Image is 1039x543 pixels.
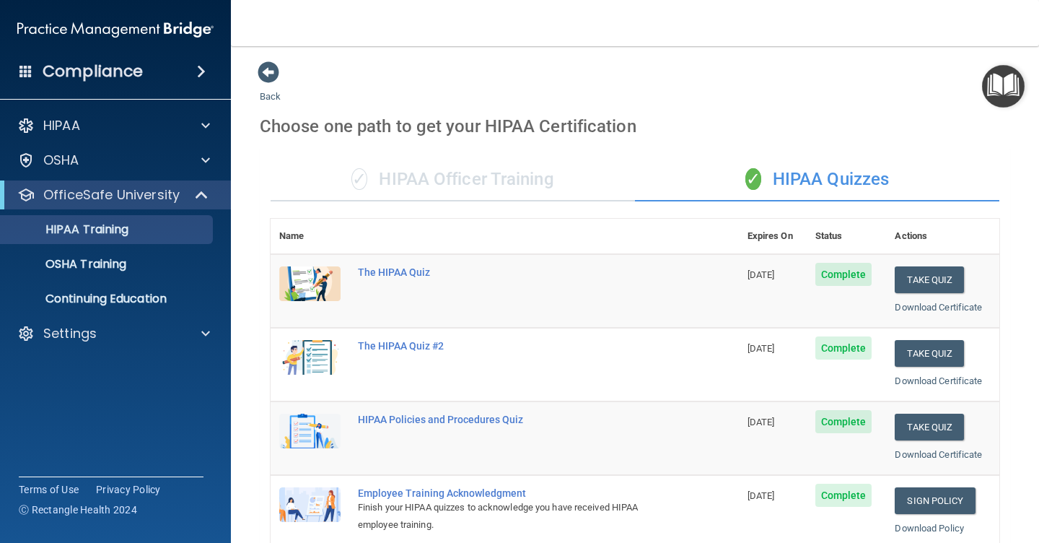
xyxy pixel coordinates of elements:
[748,417,775,427] span: [DATE]
[43,325,97,342] p: Settings
[358,414,667,425] div: HIPAA Policies and Procedures Quiz
[748,490,775,501] span: [DATE]
[17,325,210,342] a: Settings
[43,61,143,82] h4: Compliance
[982,65,1025,108] button: Open Resource Center
[886,219,999,254] th: Actions
[358,487,667,499] div: Employee Training Acknowledgment
[96,482,161,497] a: Privacy Policy
[43,117,80,134] p: HIPAA
[9,222,128,237] p: HIPAA Training
[745,168,761,190] span: ✓
[635,158,999,201] div: HIPAA Quizzes
[17,152,210,169] a: OSHA
[815,410,872,433] span: Complete
[351,168,367,190] span: ✓
[19,503,137,517] span: Ⓒ Rectangle Health 2024
[271,219,349,254] th: Name
[748,343,775,354] span: [DATE]
[271,158,635,201] div: HIPAA Officer Training
[358,499,667,534] div: Finish your HIPAA quizzes to acknowledge you have received HIPAA employee training.
[815,336,872,360] span: Complete
[739,219,807,254] th: Expires On
[17,117,210,134] a: HIPAA
[748,269,775,280] span: [DATE]
[815,484,872,507] span: Complete
[43,152,79,169] p: OSHA
[260,105,1010,147] div: Choose one path to get your HIPAA Certification
[19,482,79,497] a: Terms of Use
[895,302,982,313] a: Download Certificate
[895,523,964,534] a: Download Policy
[895,487,975,514] a: Sign Policy
[895,449,982,460] a: Download Certificate
[17,186,209,204] a: OfficeSafe University
[815,263,872,286] span: Complete
[17,15,214,44] img: PMB logo
[43,186,180,204] p: OfficeSafe University
[9,257,126,271] p: OSHA Training
[895,340,964,367] button: Take Quiz
[807,219,887,254] th: Status
[358,266,667,278] div: The HIPAA Quiz
[9,292,206,306] p: Continuing Education
[895,375,982,386] a: Download Certificate
[260,74,281,102] a: Back
[895,414,964,440] button: Take Quiz
[895,266,964,293] button: Take Quiz
[358,340,667,352] div: The HIPAA Quiz #2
